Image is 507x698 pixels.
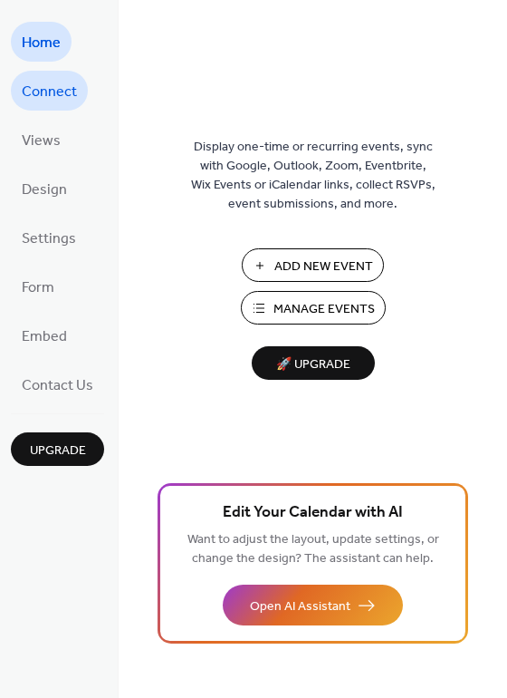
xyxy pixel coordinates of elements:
[22,127,61,156] span: Views
[223,585,403,625] button: Open AI Assistant
[11,22,72,62] a: Home
[241,291,386,325] button: Manage Events
[11,315,78,355] a: Embed
[263,353,364,377] span: 🚀 Upgrade
[11,71,88,111] a: Connect
[22,176,67,205] span: Design
[250,597,350,616] span: Open AI Assistant
[242,248,384,282] button: Add New Event
[22,372,93,401] span: Contact Us
[22,78,77,107] span: Connect
[11,120,72,160] a: Views
[191,138,435,214] span: Display one-time or recurring events, sync with Google, Outlook, Zoom, Eventbrite, Wix Events or ...
[11,267,65,306] a: Form
[22,225,76,254] span: Settings
[11,218,87,257] a: Settings
[11,169,78,208] a: Design
[223,500,403,526] span: Edit Your Calendar with AI
[30,441,86,460] span: Upgrade
[273,300,375,319] span: Manage Events
[187,528,439,571] span: Want to adjust the layout, update settings, or change the design? The assistant can help.
[11,364,104,404] a: Contact Us
[274,257,373,276] span: Add New Event
[252,346,375,380] button: 🚀 Upgrade
[22,323,67,352] span: Embed
[22,29,61,58] span: Home
[22,274,54,303] span: Form
[11,432,104,466] button: Upgrade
